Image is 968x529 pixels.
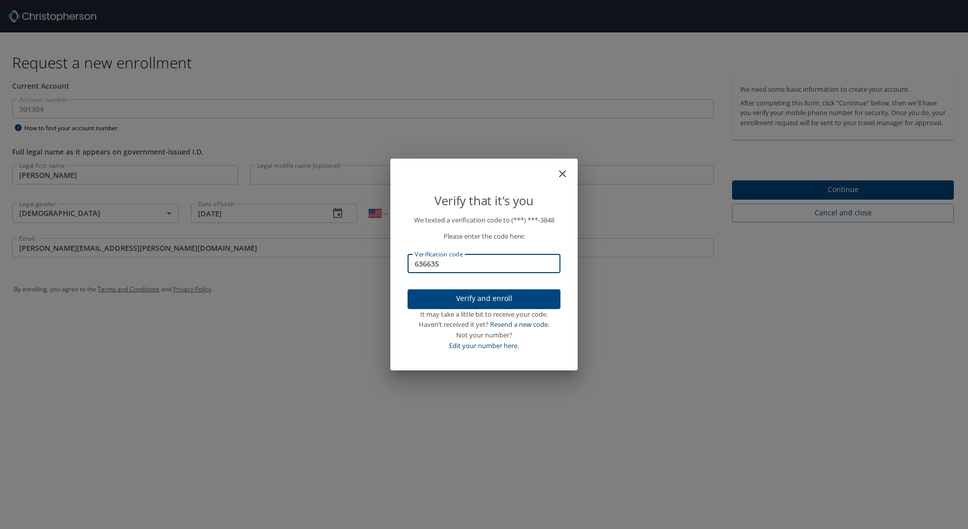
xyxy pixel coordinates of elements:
button: close [561,163,574,175]
p: We texted a verification code to (***) ***- 3848 [408,215,560,225]
p: Please enter the code here: [408,231,560,242]
div: Not your number? [408,330,560,341]
span: Verify and enroll [416,292,552,305]
div: It may take a little bit to receive your code. [408,309,560,320]
button: Verify and enroll [408,289,560,309]
a: Resend a new code. [490,320,549,329]
div: Haven’t received it yet? [408,319,560,330]
a: Edit your number here. [449,341,519,350]
p: Verify that it's you [408,191,560,210]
